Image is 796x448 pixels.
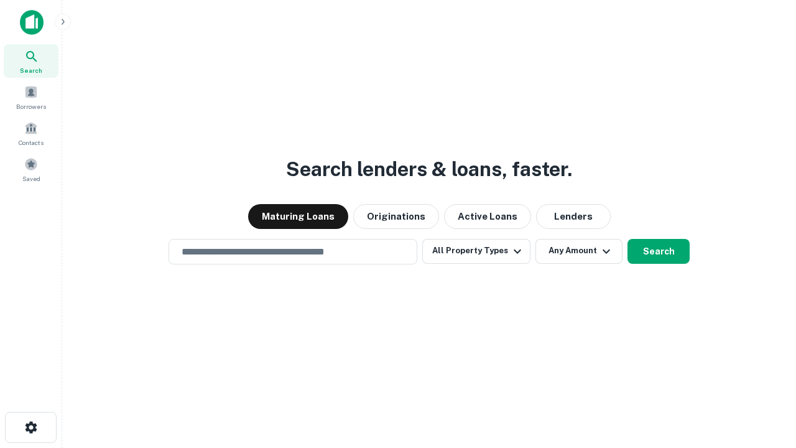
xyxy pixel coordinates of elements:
[422,239,530,264] button: All Property Types
[353,204,439,229] button: Originations
[627,239,690,264] button: Search
[286,154,572,184] h3: Search lenders & loans, faster.
[16,101,46,111] span: Borrowers
[20,65,42,75] span: Search
[22,174,40,184] span: Saved
[19,138,44,147] span: Contacts
[535,239,622,264] button: Any Amount
[4,44,58,78] a: Search
[444,204,531,229] button: Active Loans
[20,10,44,35] img: capitalize-icon.png
[4,80,58,114] a: Borrowers
[536,204,611,229] button: Lenders
[248,204,348,229] button: Maturing Loans
[4,116,58,150] a: Contacts
[4,152,58,186] a: Saved
[734,309,796,368] iframe: Chat Widget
